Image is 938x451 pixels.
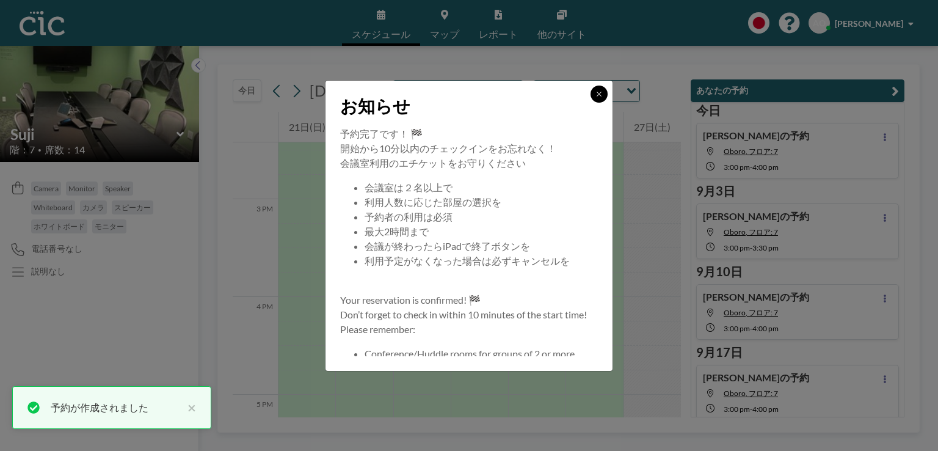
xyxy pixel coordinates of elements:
span: 利用予定がなくなった場合は必ずキャンセルを [365,255,570,266]
span: お知らせ [340,95,410,117]
span: 予約者の利用は必須 [365,211,453,222]
span: 会議室は２名以上で [365,182,453,193]
span: Please remember: [340,323,415,335]
span: 会議室利用のエチケットをお守りください [340,157,526,169]
span: 予約完了です！ 🏁 [340,128,423,139]
span: 会議が終わったらiPadで終了ボタンを [365,240,530,252]
span: Your reservation is confirmed! 🏁 [340,294,481,306]
span: 開始から10分以内のチェックインをお忘れなく！ [340,142,556,154]
span: 最大2時間まで [365,226,429,237]
span: 利用人数に応じた部屋の選択を [365,196,501,208]
span: Don’t forget to check in within 10 minutes of the start time! [340,309,587,320]
div: 予約が作成されました [51,400,181,415]
button: close [181,400,196,415]
span: Conference/Huddle rooms for groups of 2 or more [365,348,575,359]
